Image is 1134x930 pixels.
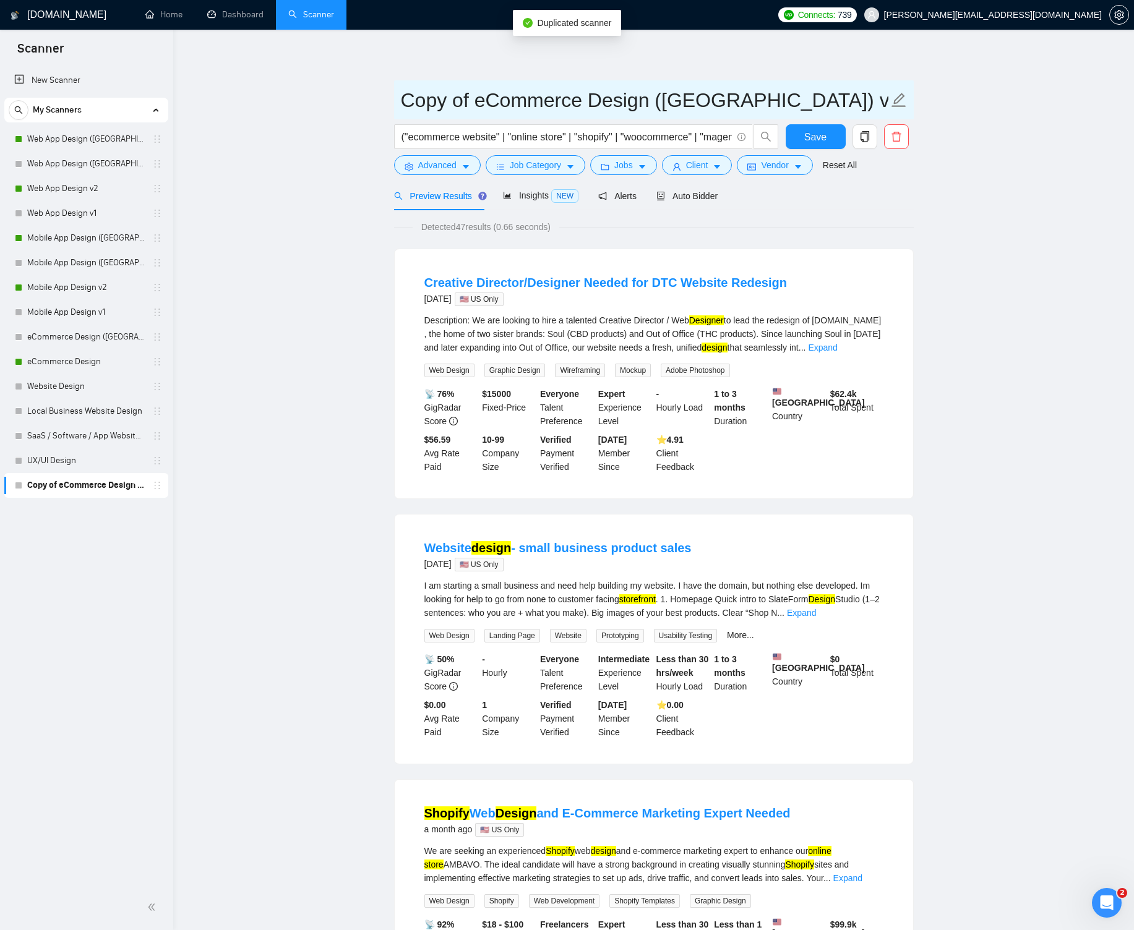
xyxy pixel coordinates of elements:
[540,654,579,664] b: Everyone
[690,894,751,908] span: Graphic Design
[799,343,806,352] span: ...
[785,860,814,869] mark: Shopify
[9,106,28,114] span: search
[713,162,721,171] span: caret-down
[656,435,684,445] b: ⭐️ 4.91
[27,176,145,201] a: Web App Design v2
[394,155,481,175] button: settingAdvancedcaret-down
[424,806,791,820] a: ShopifyWebDesignand E-Commerce Marketing Expert Needed
[424,364,475,377] span: Web Design
[424,314,883,354] div: Description: We are looking to hire a talented Creative Director / Web to lead the redesign of [D...
[152,332,162,342] span: holder
[424,844,883,885] div: We are seeking an experienced web and e-commerce marketing expert to enhance our AMBAVO. The idea...
[754,131,778,142] span: search
[601,162,609,171] span: folder
[424,654,455,664] b: 📡 50%
[747,162,756,171] span: idcard
[484,894,519,908] span: Shopify
[761,158,788,172] span: Vendor
[596,698,654,739] div: Member Since
[424,579,883,620] div: I am starting a small business and need help building my website. I have the domain, but nothing ...
[1092,888,1122,918] iframe: Intercom live chat
[714,389,745,412] b: 1 to 3 months
[27,201,145,226] a: Web App Design v1
[596,433,654,474] div: Member Since
[656,654,709,678] b: Less than 30 hrs/week
[786,124,846,149] button: Save
[482,389,511,399] b: $ 15000
[422,698,480,739] div: Avg Rate Paid
[828,652,886,693] div: Total Spent
[455,558,504,571] span: 🇺🇸 US Only
[540,389,579,399] b: Everyone
[152,184,162,194] span: holder
[477,190,488,202] div: Tooltip anchor
[656,191,718,201] span: Auto Bidder
[449,417,458,425] span: info-circle
[479,698,538,739] div: Company Size
[538,433,596,474] div: Payment Verified
[823,158,857,172] a: Reset All
[424,291,787,306] div: [DATE]
[885,131,908,142] span: delete
[794,162,802,171] span: caret-down
[27,275,145,300] a: Mobile App Design v2
[540,700,572,710] b: Verified
[27,250,145,275] a: Mobile App Design ([GEOGRAPHIC_DATA]) v1
[711,652,770,693] div: Duration
[418,158,457,172] span: Advanced
[598,192,607,200] span: notification
[828,387,886,428] div: Total Spent
[772,387,865,407] b: [GEOGRAPHIC_DATA]
[830,389,857,399] b: $ 62.4k
[523,18,533,28] span: check-circle
[798,8,835,22] span: Connects:
[424,919,455,929] b: 📡 92%
[413,220,559,234] span: Detected 47 results (0.66 seconds)
[401,85,888,116] input: Scanner name...
[152,456,162,466] span: holder
[615,364,651,377] span: Mockup
[590,155,657,175] button: folderJobscaret-down
[777,608,784,618] span: ...
[714,654,745,678] b: 1 to 3 months
[449,682,458,691] span: info-circle
[1117,888,1127,898] span: 2
[4,98,168,498] li: My Scanners
[773,652,781,661] img: 🇺🇸
[152,233,162,243] span: holder
[1110,10,1128,20] span: setting
[891,92,907,108] span: edit
[555,364,605,377] span: Wireframing
[479,433,538,474] div: Company Size
[784,10,794,20] img: upwork-logo.png
[654,629,717,642] span: Usability Testing
[7,40,74,66] span: Scanner
[27,424,145,448] a: SaaS / Software / App Website Design
[484,364,546,377] span: Graphic Design
[538,652,596,693] div: Talent Preference
[27,127,145,151] a: Web App Design ([GEOGRAPHIC_DATA]) v2
[830,919,857,929] b: $ 99.9k
[596,629,644,642] span: Prototyping
[727,630,754,640] a: More...
[853,131,877,142] span: copy
[482,700,487,710] b: 1
[654,698,712,739] div: Client Feedback
[462,162,470,171] span: caret-down
[394,192,403,200] span: search
[147,901,160,913] span: double-left
[656,192,665,200] span: robot
[422,433,480,474] div: Avg Rate Paid
[207,9,264,20] a: dashboardDashboard
[656,389,659,399] b: -
[596,652,654,693] div: Experience Level
[152,258,162,268] span: holder
[11,6,19,25] img: logo
[486,155,585,175] button: barsJob Categorycaret-down
[152,307,162,317] span: holder
[424,806,470,820] mark: Shopify
[566,162,575,171] span: caret-down
[424,557,692,571] div: [DATE]
[152,159,162,169] span: holder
